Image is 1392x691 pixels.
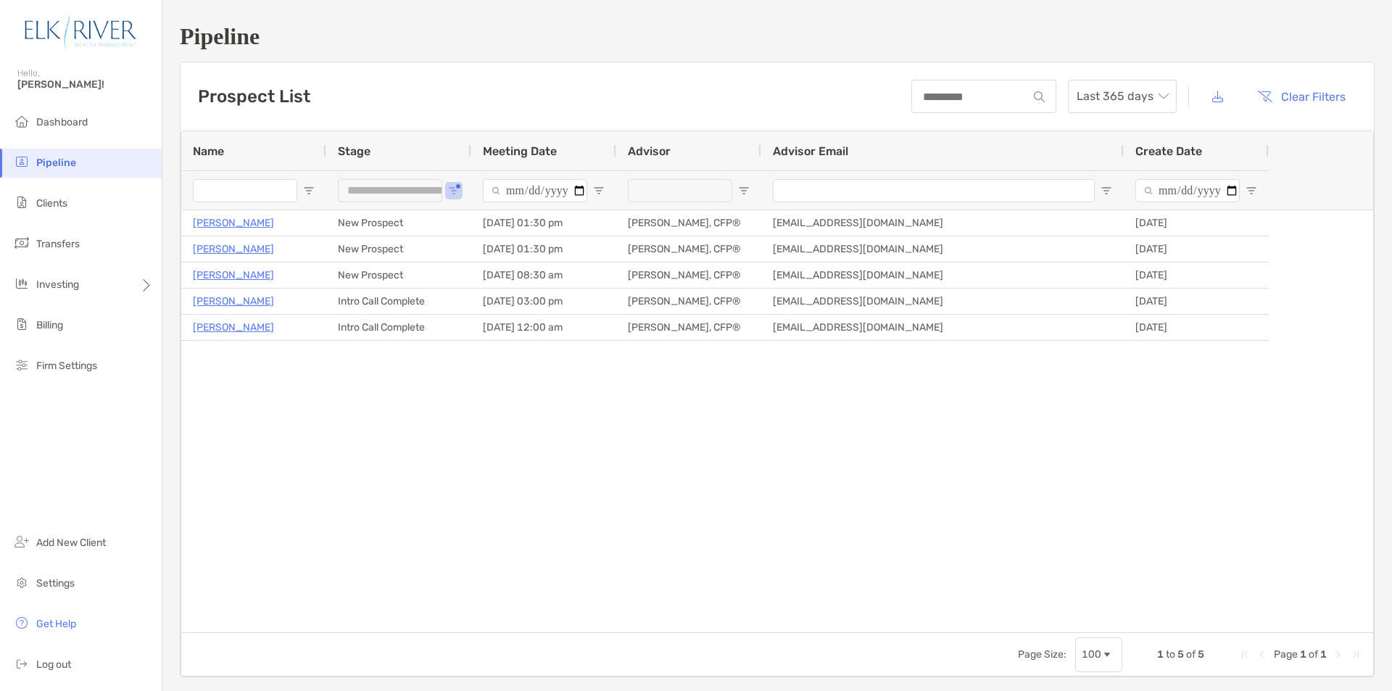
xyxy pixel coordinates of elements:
img: billing icon [13,315,30,333]
span: Advisor Email [773,144,848,158]
a: [PERSON_NAME] [193,292,274,310]
div: [DATE] 01:30 pm [471,236,616,262]
div: [DATE] [1124,315,1269,340]
button: Open Filter Menu [303,185,315,196]
span: of [1186,648,1196,661]
span: Stage [338,144,370,158]
button: Open Filter Menu [593,185,605,196]
div: First Page [1239,649,1251,661]
span: 1 [1320,648,1327,661]
span: Settings [36,577,75,589]
h1: Pipeline [180,23,1375,50]
img: dashboard icon [13,112,30,130]
span: Add New Client [36,537,106,549]
div: [EMAIL_ADDRESS][DOMAIN_NAME] [761,210,1124,236]
div: [PERSON_NAME], CFP® [616,315,761,340]
span: 5 [1177,648,1184,661]
a: [PERSON_NAME] [193,266,274,284]
span: Page [1274,648,1298,661]
img: add_new_client icon [13,533,30,550]
input: Create Date Filter Input [1135,179,1240,202]
div: [DATE] 03:00 pm [471,289,616,314]
div: [EMAIL_ADDRESS][DOMAIN_NAME] [761,289,1124,314]
img: pipeline icon [13,153,30,170]
button: Clear Filters [1246,80,1356,112]
span: Log out [36,658,71,671]
button: Open Filter Menu [1246,185,1257,196]
h3: Prospect List [198,86,310,107]
span: Investing [36,278,79,291]
img: clients icon [13,194,30,211]
span: Dashboard [36,116,88,128]
div: New Prospect [326,210,471,236]
span: of [1309,648,1318,661]
button: Open Filter Menu [738,185,750,196]
div: [EMAIL_ADDRESS][DOMAIN_NAME] [761,262,1124,288]
span: Clients [36,197,67,210]
div: New Prospect [326,236,471,262]
div: Page Size [1075,637,1122,672]
img: logout icon [13,655,30,672]
span: Billing [36,319,63,331]
div: [DATE] [1124,262,1269,288]
div: [DATE] [1124,236,1269,262]
a: [PERSON_NAME] [193,318,274,336]
span: Name [193,144,224,158]
div: [PERSON_NAME], CFP® [616,236,761,262]
input: Name Filter Input [193,179,297,202]
span: Advisor [628,144,671,158]
div: [PERSON_NAME], CFP® [616,289,761,314]
span: Transfers [36,238,80,250]
div: [PERSON_NAME], CFP® [616,210,761,236]
div: Intro Call Complete [326,315,471,340]
img: Zoe Logo [17,6,144,58]
span: Last 365 days [1077,80,1168,112]
img: input icon [1034,91,1045,102]
div: Next Page [1333,649,1344,661]
div: Last Page [1350,649,1362,661]
div: New Prospect [326,262,471,288]
div: [DATE] 01:30 pm [471,210,616,236]
input: Advisor Email Filter Input [773,179,1095,202]
span: Get Help [36,618,76,630]
span: 1 [1157,648,1164,661]
img: settings icon [13,574,30,591]
span: Pipeline [36,157,76,169]
div: [DATE] 12:00 am [471,315,616,340]
a: [PERSON_NAME] [193,214,274,232]
span: Meeting Date [483,144,557,158]
img: get-help icon [13,614,30,632]
div: [DATE] [1124,289,1269,314]
div: [DATE] [1124,210,1269,236]
img: firm-settings icon [13,356,30,373]
span: 1 [1300,648,1306,661]
div: Page Size: [1018,648,1066,661]
div: [EMAIL_ADDRESS][DOMAIN_NAME] [761,315,1124,340]
img: transfers icon [13,234,30,252]
span: Firm Settings [36,360,97,372]
div: Previous Page [1256,649,1268,661]
div: Intro Call Complete [326,289,471,314]
span: [PERSON_NAME]! [17,78,153,91]
img: investing icon [13,275,30,292]
span: to [1166,648,1175,661]
div: [DATE] 08:30 am [471,262,616,288]
input: Meeting Date Filter Input [483,179,587,202]
span: Create Date [1135,144,1202,158]
div: [PERSON_NAME], CFP® [616,262,761,288]
button: Open Filter Menu [1101,185,1112,196]
span: 5 [1198,648,1204,661]
div: 100 [1082,648,1101,661]
a: [PERSON_NAME] [193,240,274,258]
div: [EMAIL_ADDRESS][DOMAIN_NAME] [761,236,1124,262]
button: Open Filter Menu [448,185,460,196]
